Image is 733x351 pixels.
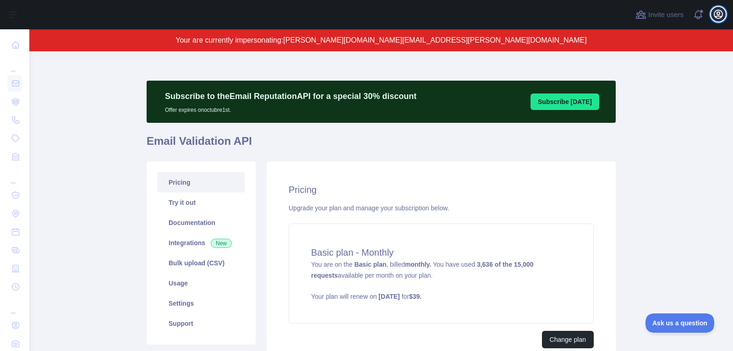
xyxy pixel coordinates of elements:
a: Usage [158,273,245,293]
strong: 3,636 of the 15,000 requests [311,261,534,279]
button: Invite users [634,7,685,22]
div: ... [7,55,22,73]
span: Invite users [648,10,684,20]
div: Upgrade your plan and manage your subscription below. [289,203,594,213]
p: Subscribe to the Email Reputation API for a special 30 % discount [165,90,416,103]
button: Subscribe [DATE] [531,93,599,110]
strong: $ 39 . [409,293,421,300]
a: Pricing [158,172,245,192]
a: Integrations New [158,233,245,253]
iframe: Toggle Customer Support [645,313,715,333]
h1: Email Validation API [147,134,616,156]
span: New [211,239,232,248]
strong: [DATE] [378,293,399,300]
a: Documentation [158,213,245,233]
strong: Basic plan [354,261,386,268]
a: Bulk upload (CSV) [158,253,245,273]
span: [PERSON_NAME][DOMAIN_NAME][EMAIL_ADDRESS][PERSON_NAME][DOMAIN_NAME] [283,36,586,44]
a: Support [158,313,245,334]
h4: Basic plan - Monthly [311,246,571,259]
div: ... [7,297,22,315]
span: Your are currently impersonating: [175,36,283,44]
a: Settings [158,293,245,313]
span: You are on the , billed You have used available per month on your plan. [311,261,571,301]
p: Your plan will renew on for [311,292,571,301]
div: ... [7,167,22,185]
strong: monthly. [405,261,431,268]
h2: Pricing [289,183,594,196]
a: Try it out [158,192,245,213]
p: Offer expires on octubre 1st. [165,103,416,114]
button: Change plan [542,331,594,348]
